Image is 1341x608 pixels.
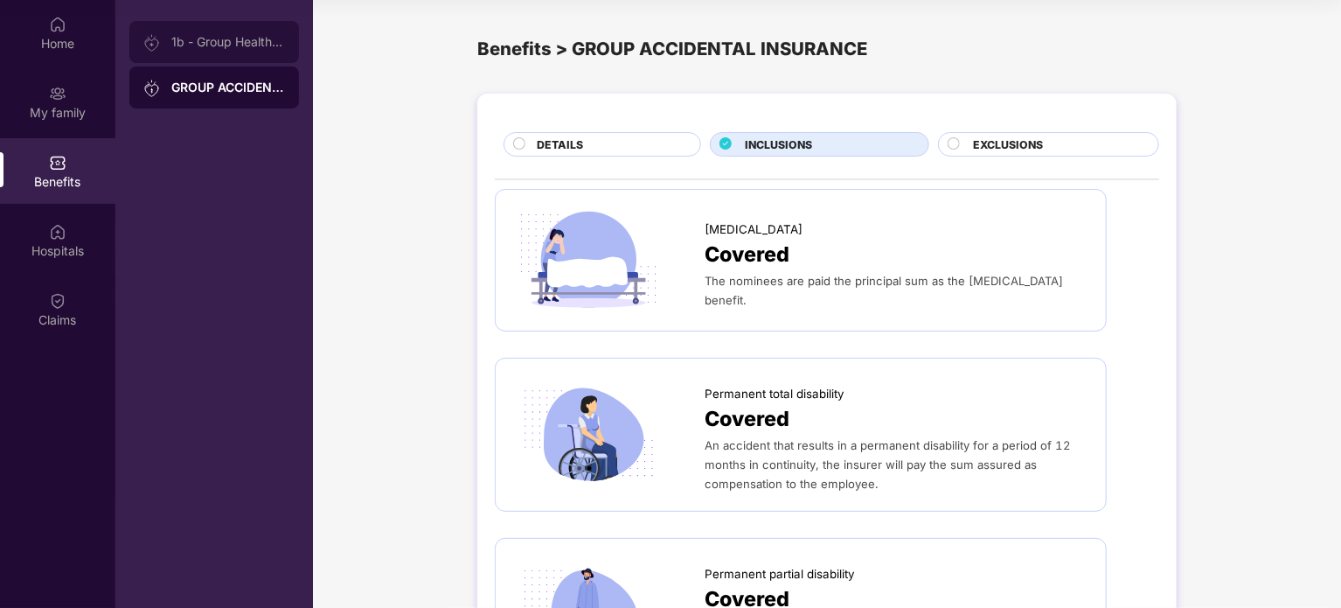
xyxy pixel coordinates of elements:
[143,80,161,97] img: svg+xml;base64,PHN2ZyB3aWR0aD0iMjAiIGhlaWdodD0iMjAiIHZpZXdCb3g9IjAgMCAyMCAyMCIgZmlsbD0ibm9uZSIgeG...
[705,239,789,271] span: Covered
[973,136,1043,153] span: EXCLUSIONS
[49,223,66,241] img: svg+xml;base64,PHN2ZyBpZD0iSG9zcGl0YWxzIiB4bWxucz0iaHR0cDovL3d3dy53My5vcmcvMjAwMC9zdmciIHdpZHRoPS...
[537,136,583,153] span: DETAILS
[49,16,66,33] img: svg+xml;base64,PHN2ZyBpZD0iSG9tZSIgeG1sbnM9Imh0dHA6Ly93d3cudzMub3JnLzIwMDAvc3ZnIiB3aWR0aD0iMjAiIG...
[49,292,66,310] img: svg+xml;base64,PHN2ZyBpZD0iQ2xhaW0iIHhtbG5zPSJodHRwOi8vd3d3LnczLm9yZy8yMDAwL3N2ZyIgd2lkdGg9IjIwIi...
[143,34,161,52] img: svg+xml;base64,PHN2ZyB3aWR0aD0iMjAiIGhlaWdodD0iMjAiIHZpZXdCb3g9IjAgMCAyMCAyMCIgZmlsbD0ibm9uZSIgeG...
[49,154,66,171] img: svg+xml;base64,PHN2ZyBpZD0iQmVuZWZpdHMiIHhtbG5zPSJodHRwOi8vd3d3LnczLm9yZy8yMDAwL3N2ZyIgd2lkdGg9Ij...
[171,35,285,49] div: 1b - Group Health Insurance
[705,385,844,403] span: Permanent total disability
[705,438,1071,491] span: An accident that results in a permanent disability for a period of 12 months in continuity, the i...
[171,79,285,96] div: GROUP ACCIDENTAL INSURANCE
[513,207,664,312] img: icon
[513,382,664,487] img: icon
[705,403,789,436] span: Covered
[705,565,855,584] span: Permanent partial disability
[477,35,1177,63] div: Benefits > GROUP ACCIDENTAL INSURANCE
[705,220,803,239] span: [MEDICAL_DATA]
[705,274,1063,307] span: The nominees are paid the principal sum as the [MEDICAL_DATA] benefit.
[745,136,812,153] span: INCLUSIONS
[49,85,66,102] img: svg+xml;base64,PHN2ZyB3aWR0aD0iMjAiIGhlaWdodD0iMjAiIHZpZXdCb3g9IjAgMCAyMCAyMCIgZmlsbD0ibm9uZSIgeG...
